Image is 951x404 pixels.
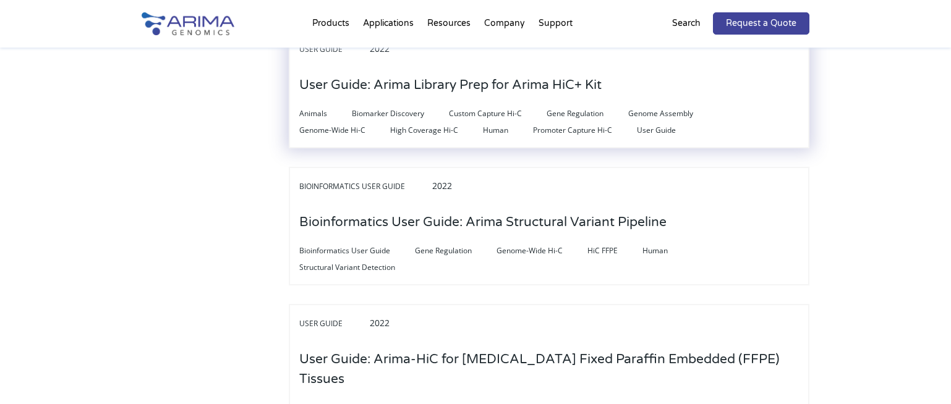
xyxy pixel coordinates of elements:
[299,316,367,331] span: User Guide
[299,340,799,398] h3: User Guide: Arima-HiC for [MEDICAL_DATA] Fixed Paraffin Embedded (FFPE) Tissues
[299,123,390,138] span: Genome-Wide Hi-C
[299,106,352,121] span: Animals
[299,66,602,104] h3: User Guide: Arima Library Prep for Arima HiC+ Kit
[390,123,483,138] span: High Coverage Hi-C
[497,243,587,258] span: Genome-Wide Hi-C
[628,106,718,121] span: Genome Assembly
[415,243,497,258] span: Gene Regulation
[370,43,390,54] span: 2022
[299,179,430,194] span: Bioinformatics User Guide
[642,243,693,258] span: Human
[432,180,452,191] span: 2022
[449,106,547,121] span: Custom Capture Hi-C
[672,15,701,32] p: Search
[547,106,628,121] span: Gene Regulation
[299,203,667,242] h3: Bioinformatics User Guide: Arima Structural Variant Pipeline
[533,123,637,138] span: Promoter Capture Hi-C
[299,243,415,258] span: Bioinformatics User Guide
[142,12,234,35] img: Arima-Genomics-logo
[637,123,701,138] span: User Guide
[713,12,809,35] a: Request a Quote
[299,216,667,229] a: Bioinformatics User Guide: Arima Structural Variant Pipeline
[587,243,642,258] span: HiC FFPE
[483,123,533,138] span: Human
[299,42,367,57] span: User Guide
[370,317,390,329] span: 2022
[299,372,799,386] a: User Guide: Arima-HiC for [MEDICAL_DATA] Fixed Paraffin Embedded (FFPE) Tissues
[299,78,602,92] a: User Guide: Arima Library Prep for Arima HiC+ Kit
[299,260,420,275] span: Structural Variant Detection
[352,106,449,121] span: Biomarker Discovery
